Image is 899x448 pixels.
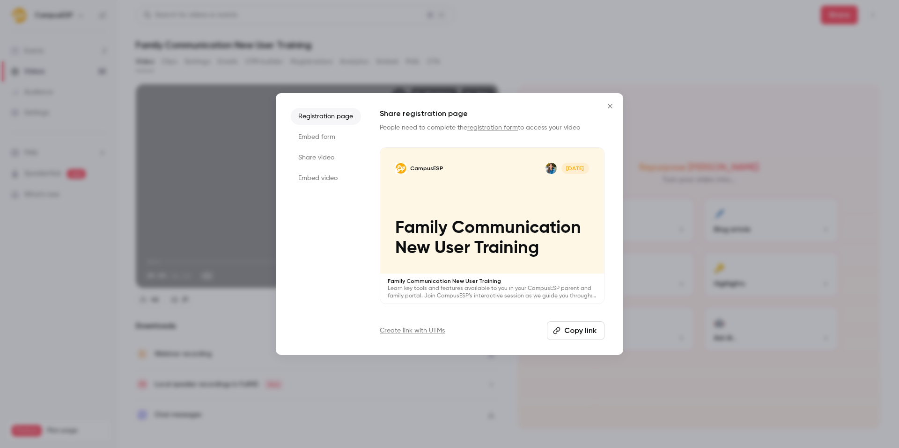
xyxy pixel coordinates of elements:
button: Close [601,97,619,116]
li: Embed form [291,129,361,145]
li: Share video [291,149,361,166]
img: Lacey Janofsky [545,163,557,174]
p: Family Communication New User Training [388,277,597,285]
h1: Share registration page [380,108,604,119]
p: Learn key tools and features available to you in your CampusESP parent and family portal. Join Ca... [388,285,597,300]
li: Embed video [291,170,361,187]
img: Family Communication New User Training [395,163,406,174]
p: People need to complete the to access your video [380,123,604,132]
li: Registration page [291,108,361,125]
a: registration form [467,124,518,131]
p: Family Communication New User Training [395,218,589,259]
button: Copy link [547,321,604,340]
p: CampusESP [410,165,443,172]
a: Create link with UTMs [380,326,445,335]
a: Family Communication New User TrainingCampusESPLacey Janofsky[DATE]Family Communication New User ... [380,147,604,304]
span: [DATE] [561,163,589,174]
